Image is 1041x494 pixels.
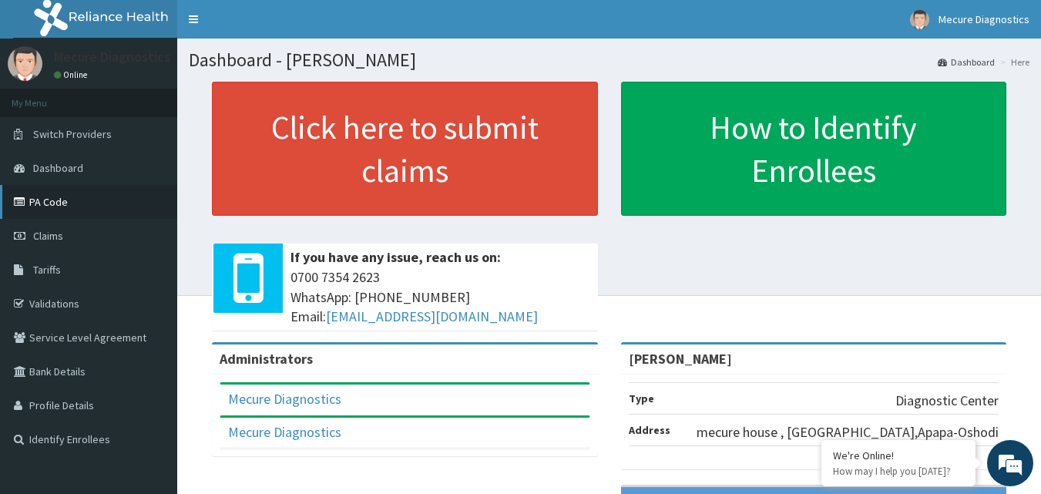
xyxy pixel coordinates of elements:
[938,55,995,69] a: Dashboard
[629,350,732,368] strong: [PERSON_NAME]
[629,423,670,437] b: Address
[833,465,964,478] p: How may I help you today?
[220,350,313,368] b: Administrators
[228,423,341,441] a: Mecure Diagnostics
[33,127,112,141] span: Switch Providers
[939,12,1029,26] span: Mecure Diagnostics
[33,161,83,175] span: Dashboard
[910,10,929,29] img: User Image
[54,69,91,80] a: Online
[629,392,654,405] b: Type
[8,46,42,81] img: User Image
[996,55,1029,69] li: Here
[621,82,1007,216] a: How to Identify Enrollees
[212,82,598,216] a: Click here to submit claims
[33,263,61,277] span: Tariffs
[228,390,341,408] a: Mecure Diagnostics
[54,50,170,64] p: Mecure Diagnostics
[895,391,999,411] p: Diagnostic Center
[833,449,964,462] div: We're Online!
[290,248,501,266] b: If you have any issue, reach us on:
[33,229,63,243] span: Claims
[290,267,590,327] span: 0700 7354 2623 WhatsApp: [PHONE_NUMBER] Email:
[697,422,999,442] p: mecure house , [GEOGRAPHIC_DATA],Apapa-Oshodi
[326,307,538,325] a: [EMAIL_ADDRESS][DOMAIN_NAME]
[189,50,1029,70] h1: Dashboard - [PERSON_NAME]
